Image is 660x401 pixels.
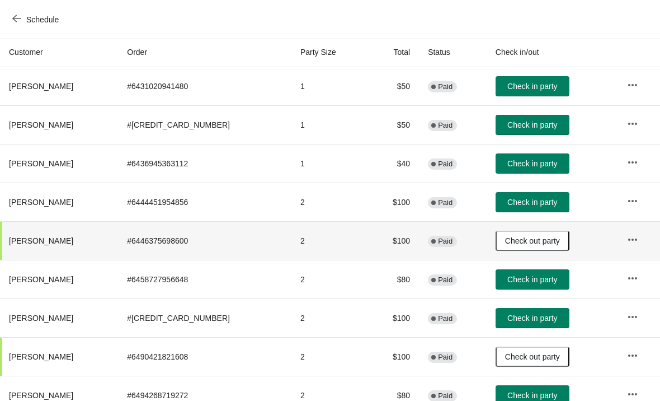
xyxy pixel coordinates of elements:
[9,236,73,245] span: [PERSON_NAME]
[118,260,291,299] td: # 6458727956648
[507,120,557,129] span: Check in party
[438,121,452,130] span: Paid
[9,391,73,400] span: [PERSON_NAME]
[6,10,68,30] button: Schedule
[368,67,419,105] td: $50
[9,275,73,284] span: [PERSON_NAME]
[368,183,419,221] td: $100
[507,275,557,284] span: Check in party
[496,192,569,212] button: Check in party
[368,299,419,337] td: $100
[368,144,419,183] td: $40
[118,337,291,376] td: # 6490421821608
[291,221,369,260] td: 2
[118,144,291,183] td: # 6436945363112
[496,231,569,251] button: Check out party
[291,67,369,105] td: 1
[118,105,291,144] td: # [CREDIT_CARD_NUMBER]
[118,67,291,105] td: # 6431020941480
[496,269,569,290] button: Check in party
[291,183,369,221] td: 2
[496,308,569,328] button: Check in party
[368,105,419,144] td: $50
[368,221,419,260] td: $100
[438,82,452,91] span: Paid
[496,153,569,174] button: Check in party
[291,38,369,67] th: Party Size
[438,160,452,169] span: Paid
[118,183,291,221] td: # 6444451954856
[438,237,452,246] span: Paid
[496,76,569,96] button: Check in party
[291,144,369,183] td: 1
[496,347,569,367] button: Check out party
[291,299,369,337] td: 2
[291,260,369,299] td: 2
[118,38,291,67] th: Order
[9,352,73,361] span: [PERSON_NAME]
[291,105,369,144] td: 1
[507,314,557,323] span: Check in party
[9,314,73,323] span: [PERSON_NAME]
[118,221,291,260] td: # 6446375698600
[368,260,419,299] td: $80
[507,159,557,168] span: Check in party
[9,82,73,91] span: [PERSON_NAME]
[438,391,452,400] span: Paid
[419,38,487,67] th: Status
[291,337,369,376] td: 2
[438,276,452,285] span: Paid
[505,352,560,361] span: Check out party
[438,353,452,362] span: Paid
[9,159,73,168] span: [PERSON_NAME]
[505,236,560,245] span: Check out party
[9,198,73,207] span: [PERSON_NAME]
[118,299,291,337] td: # [CREDIT_CARD_NUMBER]
[438,198,452,207] span: Paid
[487,38,618,67] th: Check in/out
[438,314,452,323] span: Paid
[368,337,419,376] td: $100
[507,82,557,91] span: Check in party
[26,15,59,24] span: Schedule
[9,120,73,129] span: [PERSON_NAME]
[496,115,569,135] button: Check in party
[368,38,419,67] th: Total
[507,391,557,400] span: Check in party
[507,198,557,207] span: Check in party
